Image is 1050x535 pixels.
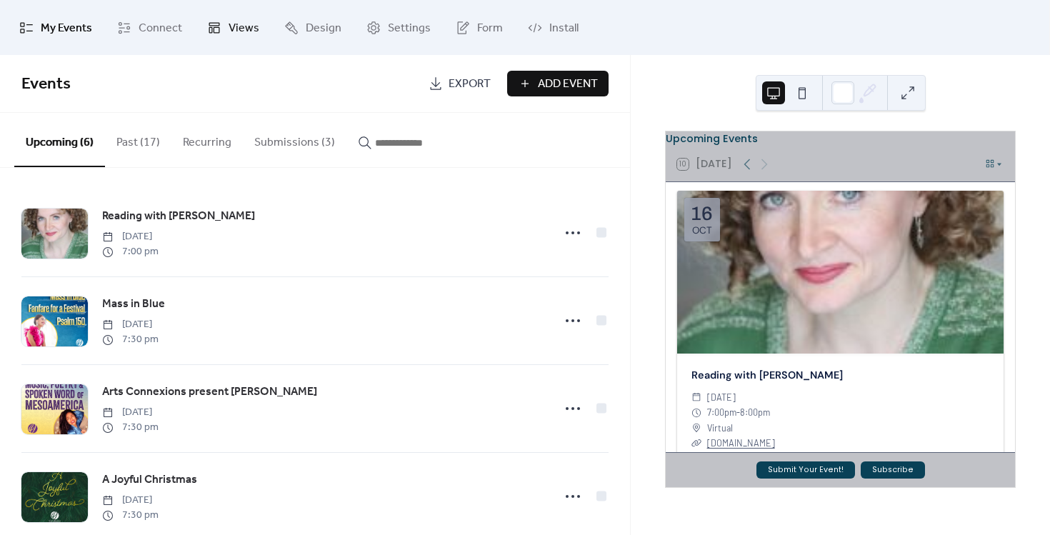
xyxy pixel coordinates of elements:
span: Virtual [707,421,733,436]
span: Views [229,17,259,39]
span: 7:30 pm [102,508,159,523]
span: Settings [388,17,431,39]
div: ​ [691,421,701,436]
button: Subscribe [861,461,925,479]
button: Submissions (3) [243,113,346,166]
a: My Events [9,6,103,49]
span: 7:30 pm [102,332,159,347]
span: Arts Connexions present [PERSON_NAME] [102,384,317,401]
a: Views [196,6,270,49]
a: Settings [356,6,441,49]
span: My Events [41,17,92,39]
span: 7:00 pm [102,244,159,259]
div: ​ [691,405,701,420]
span: Mass in Blue [102,296,165,313]
span: [DATE] [102,317,159,332]
span: Install [549,17,579,39]
span: Reading with [PERSON_NAME] [102,208,255,225]
a: Install [517,6,589,49]
div: ​ [691,436,701,451]
span: [DATE] [102,229,159,244]
span: Form [477,17,503,39]
a: Mass in Blue [102,295,165,314]
a: Form [445,6,514,49]
button: Recurring [171,113,243,166]
a: Reading with [PERSON_NAME] [691,369,843,381]
a: Design [274,6,352,49]
a: A Joyful Christmas [102,471,197,489]
span: Connect [139,17,182,39]
div: Upcoming Events [666,131,1015,147]
a: [DOMAIN_NAME] [707,437,775,449]
span: [DATE] [102,493,159,508]
a: Arts Connexions present [PERSON_NAME] [102,383,317,401]
a: Reading with [PERSON_NAME] [102,207,255,226]
a: Export [418,71,501,96]
span: - [736,405,740,420]
span: Design [306,17,341,39]
a: Connect [106,6,193,49]
span: 7:30 pm [102,420,159,435]
span: [DATE] [102,405,159,420]
span: [DATE] [707,390,736,405]
span: Export [449,76,491,93]
button: Submit Your Event! [756,461,855,479]
button: Add Event [507,71,609,96]
button: Past (17) [105,113,171,166]
span: 7:00pm [707,405,736,420]
div: Oct [692,226,712,236]
div: ​ [691,390,701,405]
button: Upcoming (6) [14,113,105,167]
span: Add Event [538,76,598,93]
div: 16 [691,204,713,224]
span: Events [21,69,71,100]
span: A Joyful Christmas [102,471,197,489]
span: 8:00pm [740,405,770,420]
